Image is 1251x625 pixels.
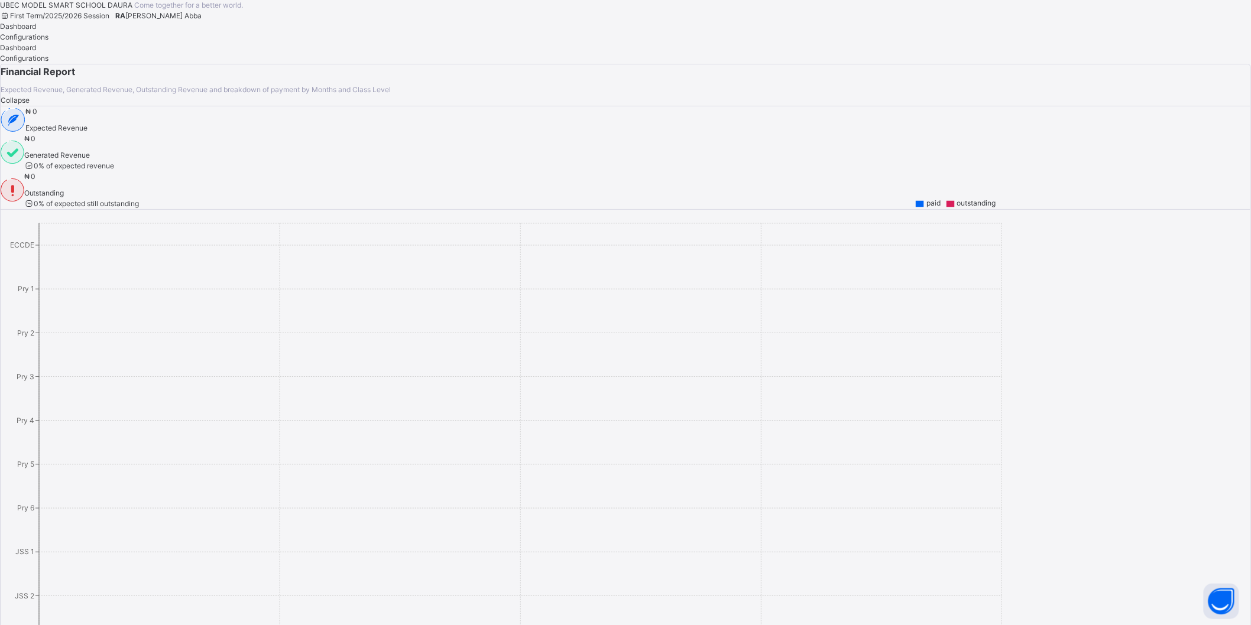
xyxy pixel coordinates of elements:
[17,416,34,425] tspan: Pry 4
[17,328,34,337] tspan: Pry 2
[134,1,243,9] span: Come together for a better world.
[957,198,996,207] span: outstanding
[24,150,115,161] span: Generated Revenue
[1204,584,1239,619] button: Open asap
[1,106,25,134] img: expected-2.4343d3e9d0c965b919479240f3db56ac.svg
[115,11,125,20] span: RA
[1,171,24,209] img: outstanding-1.146d663e52f09953f639664a84e30106.svg
[24,172,36,181] span: ₦ 0
[24,161,115,170] span: 0 % of expected revenue
[15,591,34,600] tspan: JSS 2
[25,123,87,134] span: Expected Revenue
[25,107,37,116] span: ₦ 0
[24,188,140,198] span: Outstanding
[125,11,202,20] span: [PERSON_NAME] Abba
[1,85,391,94] span: Expected Revenue, Generated Revenue, Outstanding Revenue and breakdown of payment by Months and C...
[17,372,34,381] tspan: Pry 3
[1,96,30,105] span: Collapse
[17,504,34,513] tspan: Pry 6
[18,285,34,294] tspan: Pry 1
[926,198,941,207] span: paid
[1,134,24,171] img: paid-1.3eb1404cbcb1d3b736510a26bbfa3ccb.svg
[24,134,36,143] span: ₦ 0
[15,548,34,556] tspan: JSS 1
[10,240,34,249] tspan: ECCDE
[17,460,34,468] tspan: Pry 5
[1,64,1250,79] span: Financial Report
